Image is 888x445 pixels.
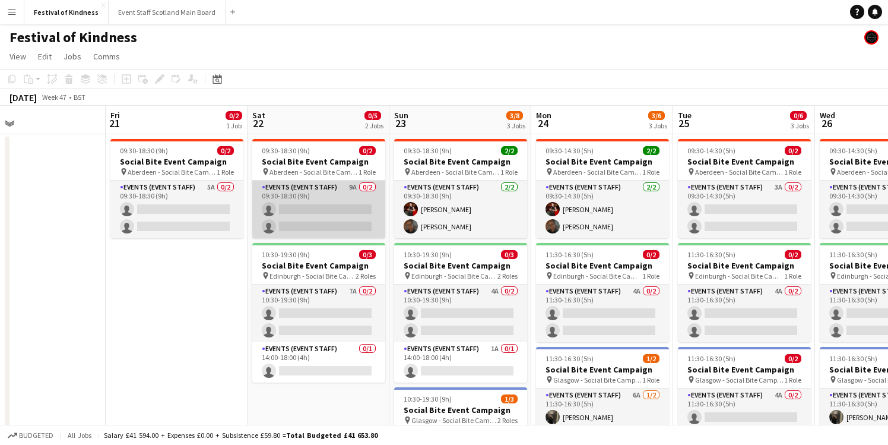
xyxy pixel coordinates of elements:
span: Fri [110,110,120,121]
app-user-avatar: Event Staff Scotland [864,30,879,45]
h3: Social Bite Event Campaign [678,260,811,271]
h3: Social Bite Event Campaign [394,156,527,167]
span: 2 Roles [497,272,518,280]
app-job-card: 09:30-14:30 (5h)0/2Social Bite Event Campaign Aberdeen - Social Bite Campaign1 RoleEvents (Event ... [678,139,811,238]
span: Edinburgh - Social Bite Campaign [553,272,642,280]
span: Edinburgh - Social Bite Campaign [411,272,497,280]
app-card-role: Events (Event Staff)2/209:30-14:30 (5h)[PERSON_NAME][PERSON_NAME] [536,181,669,238]
span: 0/3 [501,250,518,259]
span: Edinburgh - Social Bite Campaign [695,272,784,280]
span: 1 Role [642,375,659,384]
span: All jobs [65,431,94,440]
span: Glasgow - Social Bite Campaign [553,375,642,384]
span: 09:30-14:30 (5h) [829,146,877,155]
span: 1 Role [642,168,659,176]
span: 11:30-16:30 (5h) [829,250,877,259]
span: 1 Role [784,375,801,384]
span: 0/6 [790,111,807,120]
span: 1 Role [784,272,801,280]
span: View [9,51,26,62]
span: 1 Role [500,168,518,176]
span: 10:30-19:30 (9h) [262,250,310,259]
span: Aberdeen - Social Bite Campaign [695,168,784,176]
span: 2 Roles [356,272,376,280]
app-card-role: Events (Event Staff)7A0/210:30-19:30 (9h) [252,285,385,342]
div: [DATE] [9,91,37,103]
span: 11:30-16:30 (5h) [829,354,877,363]
span: 23 [392,116,408,130]
h3: Social Bite Event Campaign [394,405,527,415]
app-job-card: 09:30-18:30 (9h)0/2Social Bite Event Campaign Aberdeen - Social Bite Campaign1 RoleEvents (Event ... [110,139,243,238]
app-job-card: 09:30-18:30 (9h)2/2Social Bite Event Campaign Aberdeen - Social Bite Campaign1 RoleEvents (Event ... [394,139,527,238]
app-card-role: Events (Event Staff)4A0/211:30-16:30 (5h) [536,285,669,342]
div: 3 Jobs [791,121,809,130]
span: Glasgow - Social Bite Campaign [411,416,497,425]
span: 09:30-18:30 (9h) [262,146,310,155]
span: 0/2 [217,146,234,155]
span: 2 Roles [497,416,518,425]
span: 22 [250,116,265,130]
app-card-role: Events (Event Staff)4A0/210:30-19:30 (9h) [394,285,527,342]
app-card-role: Events (Event Staff)1A0/114:00-18:00 (4h) [394,342,527,383]
span: 0/2 [359,146,376,155]
h1: Festival of Kindness [9,29,137,46]
app-card-role: Events (Event Staff)0/114:00-18:00 (4h) [252,342,385,383]
span: Sun [394,110,408,121]
span: 0/5 [364,111,381,120]
span: Aberdeen - Social Bite Campaign [128,168,217,176]
span: Tue [678,110,692,121]
app-job-card: 10:30-19:30 (9h)0/3Social Bite Event Campaign Edinburgh - Social Bite Campaign2 RolesEvents (Even... [394,243,527,383]
span: Total Budgeted £41 653.80 [286,431,378,440]
a: Edit [33,49,56,64]
app-job-card: 09:30-14:30 (5h)2/2Social Bite Event Campaign Aberdeen - Social Bite Campaign1 RoleEvents (Event ... [536,139,669,238]
app-card-role: Events (Event Staff)2/209:30-18:30 (9h)[PERSON_NAME][PERSON_NAME] [394,181,527,238]
span: 11:30-16:30 (5h) [546,354,594,363]
span: 1/3 [501,394,518,403]
div: BST [74,93,85,102]
span: Edinburgh - Social Bite Campaign [269,272,356,280]
app-job-card: 11:30-16:30 (5h)0/2Social Bite Event Campaign Edinburgh - Social Bite Campaign1 RoleEvents (Event... [536,243,669,342]
app-job-card: 11:30-16:30 (5h)0/2Social Bite Event Campaign Edinburgh - Social Bite Campaign1 RoleEvents (Event... [678,243,811,342]
span: Aberdeen - Social Bite Campaign [269,168,359,176]
span: Mon [536,110,551,121]
h3: Social Bite Event Campaign [110,156,243,167]
span: Week 47 [39,93,69,102]
a: Comms [88,49,125,64]
button: Budgeted [6,429,55,442]
app-job-card: 10:30-19:30 (9h)0/3Social Bite Event Campaign Edinburgh - Social Bite Campaign2 RolesEvents (Even... [252,243,385,383]
span: Aberdeen - Social Bite Campaign [411,168,500,176]
span: 3/6 [648,111,665,120]
app-job-card: 09:30-18:30 (9h)0/2Social Bite Event Campaign Aberdeen - Social Bite Campaign1 RoleEvents (Event ... [252,139,385,238]
h3: Social Bite Event Campaign [536,260,669,271]
a: Jobs [59,49,86,64]
h3: Social Bite Event Campaign [536,156,669,167]
span: Glasgow - Social Bite Campaign [695,375,784,384]
span: Sat [252,110,265,121]
div: 1 Job [226,121,242,130]
span: 0/2 [785,250,801,259]
div: 2 Jobs [365,121,383,130]
h3: Social Bite Event Campaign [536,364,669,375]
span: 0/2 [226,111,242,120]
span: Comms [93,51,120,62]
app-card-role: Events (Event Staff)4A0/211:30-16:30 (5h) [678,285,811,342]
span: Edit [38,51,52,62]
span: 26 [818,116,835,130]
h3: Social Bite Event Campaign [252,260,385,271]
h3: Social Bite Event Campaign [678,364,811,375]
span: Wed [820,110,835,121]
span: 0/2 [785,354,801,363]
span: 1 Role [359,168,376,176]
span: Aberdeen - Social Bite Campaign [553,168,642,176]
span: 21 [109,116,120,130]
app-card-role: Events (Event Staff)5A0/209:30-18:30 (9h) [110,181,243,238]
span: 1 Role [642,272,659,280]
